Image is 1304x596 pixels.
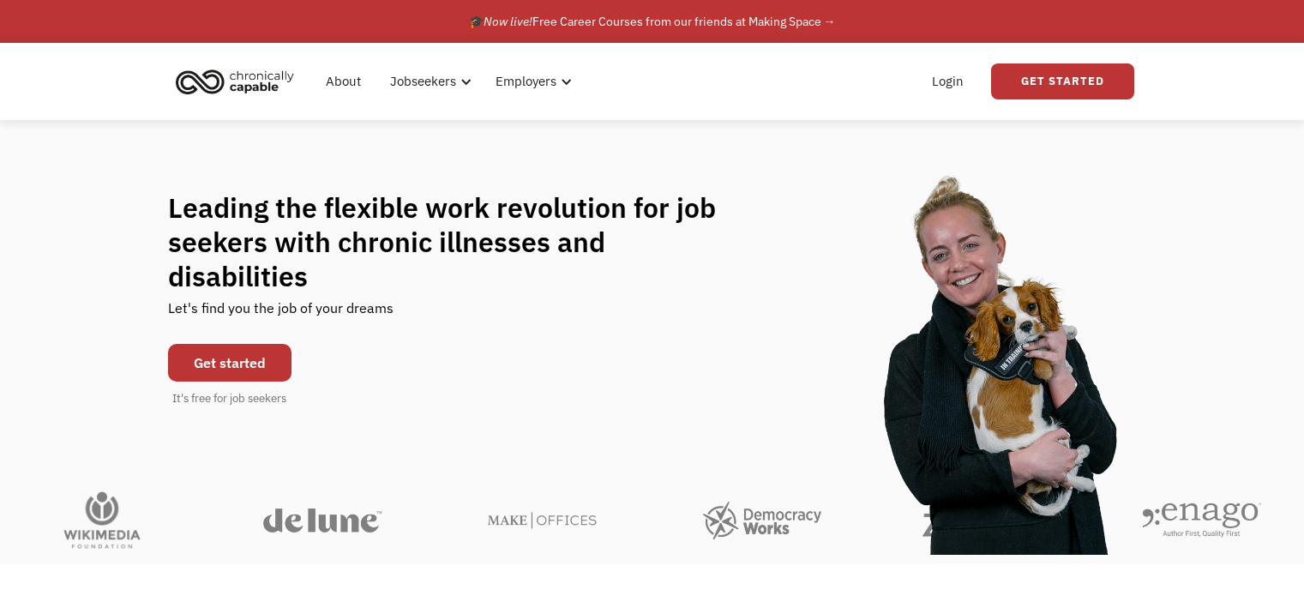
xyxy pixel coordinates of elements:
img: Chronically Capable logo [171,63,299,100]
div: Employers [485,54,577,109]
div: It's free for job seekers [172,390,286,407]
em: Now live! [484,14,532,29]
div: Jobseekers [380,54,477,109]
a: Get started [168,344,291,382]
a: home [171,63,307,100]
a: Login [922,54,974,109]
a: Get Started [991,63,1134,99]
a: About [315,54,371,109]
div: Jobseekers [390,71,456,92]
div: Employers [496,71,556,92]
h1: Leading the flexible work revolution for job seekers with chronic illnesses and disabilities [168,190,749,293]
div: 🎓 Free Career Courses from our friends at Making Space → [469,11,836,32]
div: Let's find you the job of your dreams [168,293,394,335]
